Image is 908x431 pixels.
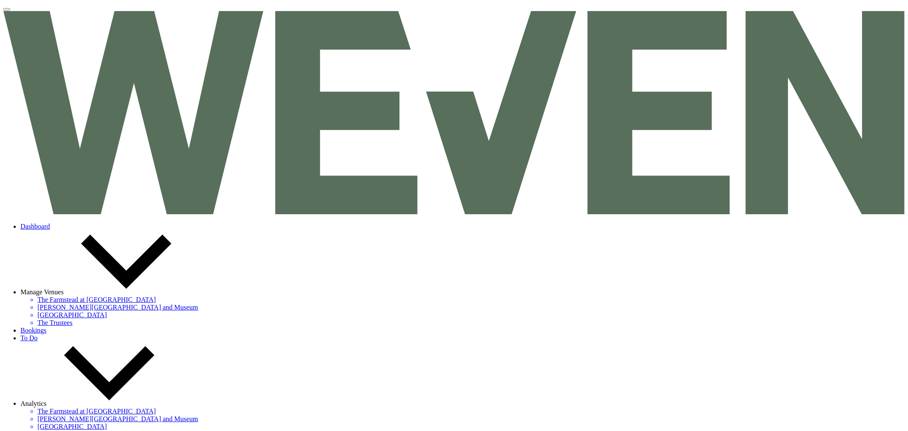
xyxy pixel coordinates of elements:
[37,319,905,327] a: The Trustees
[20,334,37,342] a: To Do
[20,327,46,334] a: Bookings
[37,415,905,423] a: [PERSON_NAME][GEOGRAPHIC_DATA] and Museum
[20,223,50,230] a: Dashboard
[20,400,46,407] span: Analytics
[37,423,905,431] a: [GEOGRAPHIC_DATA]
[37,311,905,319] a: [GEOGRAPHIC_DATA]
[37,296,905,304] a: The Farmstead at [GEOGRAPHIC_DATA]
[3,11,905,214] img: Weven Logo
[37,304,905,311] a: [PERSON_NAME][GEOGRAPHIC_DATA] and Museum
[20,288,63,296] span: Manage Venues
[37,408,905,415] a: The Farmstead at [GEOGRAPHIC_DATA]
